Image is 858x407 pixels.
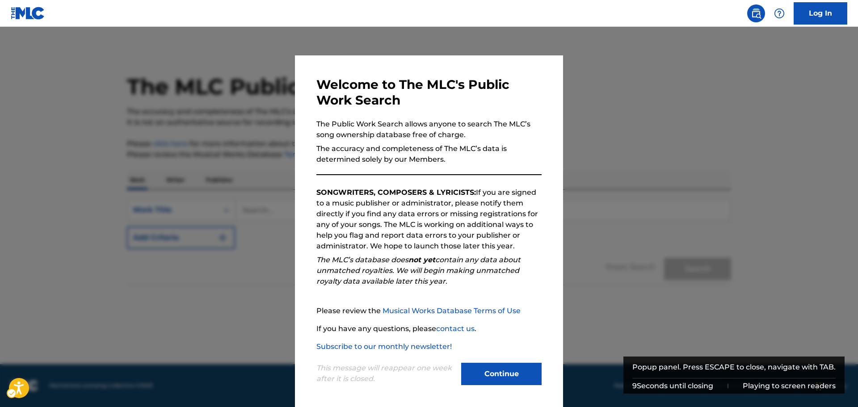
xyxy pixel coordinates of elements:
[316,323,542,334] p: If you have any questions, please .
[316,363,456,384] p: This message will reappear one week after it is closed.
[316,119,542,140] p: The Public Work Search allows anyone to search The MLC’s song ownership database free of charge.
[316,306,542,316] p: Please review the
[794,2,847,25] a: Log In
[632,357,836,378] div: Popup panel. Press ESCAPE to close, navigate with TAB.
[408,256,435,264] strong: not yet
[383,306,521,315] a: Musical Works Database Terms of Use
[461,363,542,385] button: Continue
[316,256,521,285] em: The MLC’s database does contain any data about unmatched royalties. We will begin making unmatche...
[11,7,45,20] img: MLC Logo
[436,324,475,333] a: contact us
[774,8,785,19] img: help
[316,188,476,197] strong: SONGWRITERS, COMPOSERS & LYRICISTS:
[632,382,637,390] span: 9
[751,8,761,19] img: search
[316,187,542,252] p: If you are signed to a music publisher or administrator, please notify them directly if you find ...
[316,143,542,165] p: The accuracy and completeness of The MLC’s data is determined solely by our Members.
[316,342,452,351] a: Subscribe to our monthly newsletter!
[316,77,542,108] h3: Welcome to The MLC's Public Work Search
